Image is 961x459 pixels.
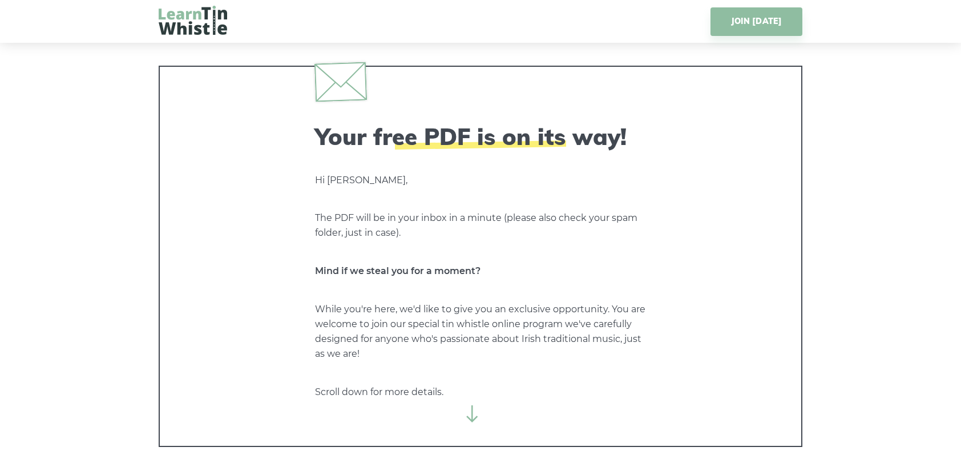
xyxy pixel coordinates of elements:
[315,265,480,276] strong: Mind if we steal you for a moment?
[315,302,646,361] p: While you're here, we'd like to give you an exclusive opportunity. You are welcome to join our sp...
[314,62,367,102] img: envelope.svg
[315,385,646,400] p: Scroll down for more details.
[315,211,646,240] p: The PDF will be in your inbox in a minute (please also check your spam folder, just in case).
[710,7,802,36] a: JOIN [DATE]
[315,123,646,150] h2: Your free PDF is on its way!
[159,6,227,35] img: LearnTinWhistle.com
[315,173,646,188] p: Hi [PERSON_NAME],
